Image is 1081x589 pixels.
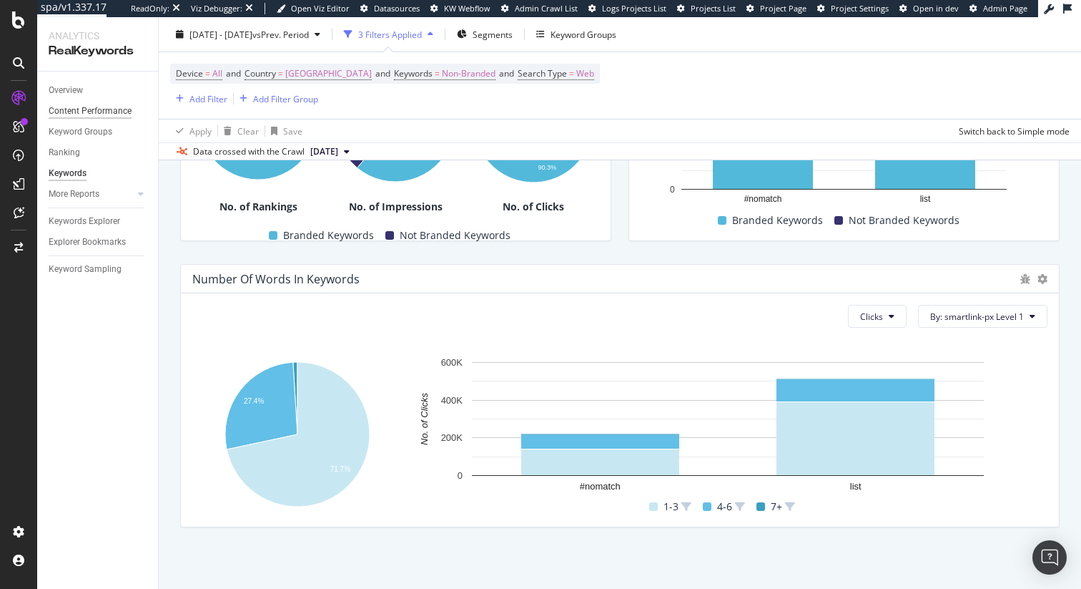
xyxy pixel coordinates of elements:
[518,67,567,79] span: Search Type
[253,92,318,104] div: Add Filter Group
[237,125,259,137] div: Clear
[408,355,1047,497] svg: A chart.
[49,83,83,98] div: Overview
[278,67,283,79] span: =
[189,28,252,40] span: [DATE] - [DATE]
[983,3,1027,14] span: Admin Page
[499,67,514,79] span: and
[515,3,578,14] span: Admin Crawl List
[191,3,242,14] div: Viz Debugger:
[538,164,556,171] text: 90.3%
[848,305,907,328] button: Clicks
[49,187,134,202] a: More Reports
[338,23,439,46] button: 3 Filters Applied
[49,166,148,181] a: Keywords
[358,28,422,40] div: 3 Filters Applied
[49,104,132,119] div: Content Performance
[959,125,1070,137] div: Switch back to Simple mode
[310,145,338,158] span: 2025 Sep. 2nd
[394,67,433,79] span: Keywords
[131,3,169,14] div: ReadOnly:
[849,212,959,229] span: Not Branded Keywords
[918,305,1047,328] button: By: smartlink-px Level 1
[419,393,430,445] text: No. of Clicks
[569,67,574,79] span: =
[530,23,622,46] button: Keyword Groups
[744,195,782,205] text: #nomatch
[330,200,461,214] div: No. of Impressions
[588,3,666,14] a: Logs Projects List
[49,166,87,181] div: Keywords
[444,3,490,14] span: KW Webflow
[860,311,883,323] span: Clicks
[969,3,1027,14] a: Admin Page
[468,47,599,200] div: A chart.
[670,185,675,195] text: 0
[244,397,264,405] text: 27.4%
[49,83,148,98] a: Overview
[817,3,889,14] a: Project Settings
[953,120,1070,142] button: Switch back to Simple mode
[49,29,147,43] div: Analytics
[330,465,350,473] text: 71.7%
[49,235,148,250] a: Explorer Bookmarks
[473,28,513,40] span: Segments
[226,67,241,79] span: and
[717,498,732,515] span: 4-6
[49,262,148,277] a: Keyword Sampling
[441,395,463,406] text: 400K
[441,433,463,444] text: 200K
[283,125,302,137] div: Save
[192,47,324,193] div: A chart.
[435,67,440,79] span: =
[899,3,959,14] a: Open in dev
[49,235,126,250] div: Explorer Bookmarks
[576,64,594,84] span: Web
[760,3,806,14] span: Project Page
[360,3,420,14] a: Datasources
[441,357,463,368] text: 600K
[580,481,621,492] text: #nomatch
[49,104,148,119] a: Content Performance
[49,214,148,229] a: Keywords Explorer
[330,47,461,198] div: A chart.
[212,64,222,84] span: All
[265,120,302,142] button: Save
[1032,540,1067,575] div: Open Intercom Messenger
[245,67,276,79] span: Country
[49,145,148,160] a: Ranking
[49,145,80,160] div: Ranking
[192,200,324,214] div: No. of Rankings
[49,262,122,277] div: Keyword Sampling
[285,64,372,84] span: [GEOGRAPHIC_DATA]
[170,120,212,142] button: Apply
[49,187,99,202] div: More Reports
[1020,274,1030,284] div: bug
[468,200,599,214] div: No. of Clicks
[305,143,355,160] button: [DATE]
[189,125,212,137] div: Apply
[771,498,782,515] span: 7+
[192,272,360,286] div: Number Of Words In Keywords
[375,67,390,79] span: and
[170,23,326,46] button: [DATE] - [DATE]vsPrev. Period
[189,92,227,104] div: Add Filter
[234,90,318,107] button: Add Filter Group
[49,43,147,59] div: RealKeywords
[551,28,616,40] div: Keyword Groups
[193,145,305,158] div: Data crossed with the Crawl
[176,67,203,79] span: Device
[277,3,350,14] a: Open Viz Editor
[913,3,959,14] span: Open in dev
[691,3,736,14] span: Projects List
[218,120,259,142] button: Clear
[677,3,736,14] a: Projects List
[291,3,350,14] span: Open Viz Editor
[458,470,463,481] text: 0
[400,227,510,244] span: Not Branded Keywords
[442,64,495,84] span: Non-Branded
[49,125,148,140] a: Keyword Groups
[192,355,402,515] svg: A chart.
